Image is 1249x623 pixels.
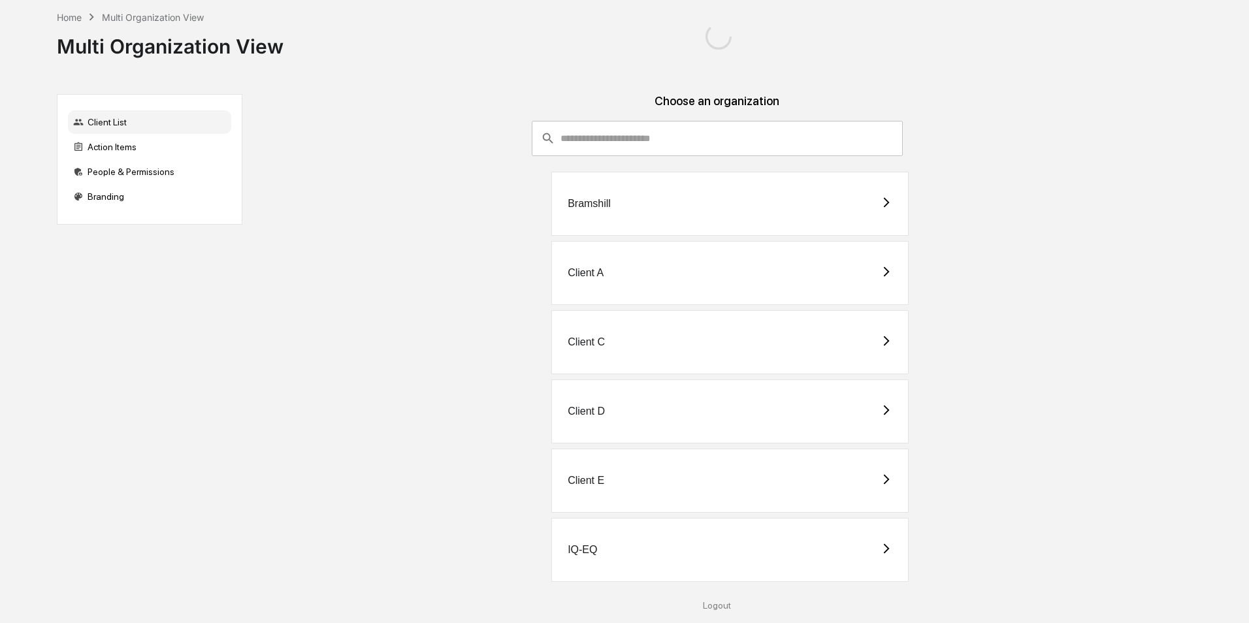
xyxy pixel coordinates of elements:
[568,544,597,556] div: IQ-EQ
[568,198,611,210] div: Bramshill
[532,121,903,156] div: consultant-dashboard__filter-organizations-search-bar
[57,12,82,23] div: Home
[568,475,604,487] div: Client E
[68,185,231,208] div: Branding
[253,94,1181,121] div: Choose an organization
[68,110,231,134] div: Client List
[68,135,231,159] div: Action Items
[102,12,204,23] div: Multi Organization View
[568,336,605,348] div: Client C
[68,160,231,184] div: People & Permissions
[57,24,284,58] div: Multi Organization View
[253,600,1181,611] div: Logout
[568,406,605,417] div: Client D
[568,267,604,279] div: Client A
